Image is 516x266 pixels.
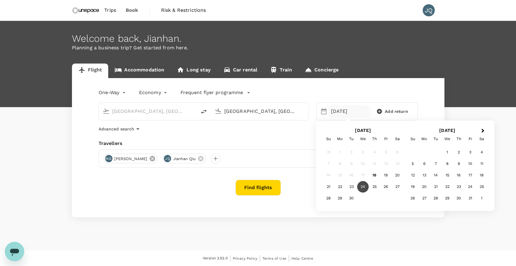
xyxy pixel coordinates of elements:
div: Saturday [476,133,488,145]
div: Choose Saturday, October 11th, 2025 [476,158,488,170]
div: Wednesday [357,133,369,145]
div: Choose Wednesday, October 15th, 2025 [442,170,453,181]
div: Choose Monday, October 6th, 2025 [419,158,430,170]
input: Going to [224,107,296,116]
div: Not available Friday, September 5th, 2025 [380,147,392,158]
div: Choose Monday, September 22nd, 2025 [334,181,346,193]
div: Not available Thursday, September 4th, 2025 [369,147,380,158]
button: delete [196,104,211,119]
span: Privacy Policy [233,256,257,261]
div: Choose Friday, October 3rd, 2025 [465,147,476,158]
div: Friday [380,133,392,145]
div: Choose Wednesday, October 29th, 2025 [442,193,453,204]
div: Not available Thursday, September 11th, 2025 [369,158,380,170]
div: Choose Sunday, October 12th, 2025 [407,170,419,181]
button: Next Month [479,126,488,136]
div: Choose Wednesday, October 8th, 2025 [442,158,453,170]
div: Sunday [323,133,334,145]
div: Choose Sunday, October 5th, 2025 [407,158,419,170]
div: Choose Thursday, October 30th, 2025 [453,193,465,204]
a: Train [264,64,298,78]
a: Privacy Policy [233,255,257,262]
div: JQ [423,4,435,16]
div: Choose Thursday, October 16th, 2025 [453,170,465,181]
div: Choose Tuesday, October 7th, 2025 [430,158,442,170]
div: Choose Friday, October 17th, 2025 [465,170,476,181]
div: JQ [164,155,171,162]
div: Not available Tuesday, September 16th, 2025 [346,170,357,181]
div: Choose Saturday, October 18th, 2025 [476,170,488,181]
button: Frequent flyer programme [180,89,250,96]
div: Choose Saturday, September 20th, 2025 [392,170,403,181]
div: Not available Tuesday, September 9th, 2025 [346,158,357,170]
div: Choose Tuesday, October 28th, 2025 [430,193,442,204]
div: Choose Saturday, October 4th, 2025 [476,147,488,158]
div: Welcome back , Jianhan . [72,33,444,44]
div: Choose Saturday, October 25th, 2025 [476,181,488,193]
div: Friday [465,133,476,145]
div: Thursday [453,133,465,145]
div: NG [105,155,112,162]
a: Accommodation [108,64,170,78]
div: Choose Tuesday, October 14th, 2025 [430,170,442,181]
a: Car rental [217,64,264,78]
div: Choose Wednesday, October 1st, 2025 [442,147,453,158]
span: Add return [385,108,408,115]
div: Not available Wednesday, September 17th, 2025 [357,170,369,181]
div: Choose Sunday, October 26th, 2025 [407,193,419,204]
div: Not available Saturday, September 13th, 2025 [392,158,403,170]
h2: [DATE] [321,128,405,133]
div: Not available Sunday, September 14th, 2025 [323,170,334,181]
div: Not available Sunday, September 7th, 2025 [323,158,334,170]
button: Advanced search [99,125,141,133]
div: Choose Sunday, October 19th, 2025 [407,181,419,193]
img: Unispace [72,4,100,17]
div: Month October, 2025 [407,147,488,204]
div: Choose Thursday, September 18th, 2025 [369,170,380,181]
div: Choose Monday, October 27th, 2025 [419,193,430,204]
div: Choose Wednesday, September 24th, 2025 [357,181,369,193]
div: Not available Sunday, August 31st, 2025 [323,147,334,158]
span: Jianhan Qiu [169,156,199,162]
div: Travellers [99,140,418,147]
div: Choose Monday, October 13th, 2025 [419,170,430,181]
div: Choose Friday, September 26th, 2025 [380,181,392,193]
a: Help Centre [291,255,313,262]
a: Terms of Use [262,255,286,262]
div: Not available Monday, September 8th, 2025 [334,158,346,170]
p: Frequent flyer programme [180,89,243,96]
div: One-Way [99,88,127,97]
div: Monday [419,133,430,145]
div: Choose Tuesday, October 21st, 2025 [430,181,442,193]
div: Choose Tuesday, September 23rd, 2025 [346,181,357,193]
div: Saturday [392,133,403,145]
a: Concierge [298,64,345,78]
div: Not available Friday, September 12th, 2025 [380,158,392,170]
div: Not available Monday, September 15th, 2025 [334,170,346,181]
p: Advanced search [99,126,134,132]
div: Choose Thursday, October 23rd, 2025 [453,181,465,193]
div: Choose Monday, September 29th, 2025 [334,193,346,204]
div: Choose Monday, October 20th, 2025 [419,181,430,193]
a: Flight [72,64,109,78]
div: Economy [139,88,168,97]
div: Month September, 2025 [323,147,403,204]
div: Wednesday [442,133,453,145]
span: Trips [104,7,116,14]
div: Choose Thursday, October 9th, 2025 [453,158,465,170]
div: Choose Wednesday, October 22nd, 2025 [442,181,453,193]
p: Planning a business trip? Get started from here. [72,44,444,51]
div: Choose Friday, October 10th, 2025 [465,158,476,170]
div: Choose Tuesday, September 30th, 2025 [346,193,357,204]
div: Choose Thursday, September 25th, 2025 [369,181,380,193]
button: Open [304,110,306,112]
div: Choose Saturday, November 1st, 2025 [476,193,488,204]
span: Book [126,7,138,14]
input: Depart from [112,107,184,116]
div: Tuesday [430,133,442,145]
div: Monday [334,133,346,145]
button: Find flights [235,180,281,195]
div: Choose Friday, October 24th, 2025 [465,181,476,193]
span: Risk & Restrictions [161,7,206,14]
div: Choose Sunday, September 21st, 2025 [323,181,334,193]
